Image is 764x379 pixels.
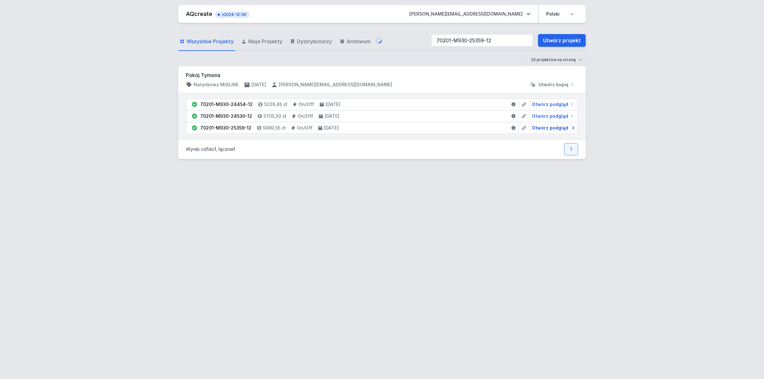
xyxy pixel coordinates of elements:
[326,101,340,108] h4: [DATE]
[404,8,535,20] button: [PERSON_NAME][EMAIL_ADDRESS][DOMAIN_NAME]
[338,32,372,51] a: Archiwum
[298,113,313,119] h4: On/Off
[218,12,246,17] span: v2024-12-30
[200,101,253,108] div: 70201-M930-24454-12
[186,11,212,17] a: AQcreate
[539,81,569,88] span: Utwórz kopię
[289,32,333,51] a: Dystrybutorzy
[251,81,266,88] h4: [DATE]
[564,143,578,155] a: 1
[200,125,251,131] div: 70201-M930-25359-12
[297,38,332,45] span: Dystrybutorzy
[233,146,235,152] span: 1
[214,146,216,152] span: 1
[532,113,568,119] span: Otwórz podgląd
[529,101,575,108] a: Otwórz podgląd
[248,38,282,45] span: Moje Projekty
[527,81,578,88] button: Utwórz kopię
[297,125,313,131] h4: On/Off
[207,146,209,152] span: 1
[264,113,286,119] h4: 5705,50 zł
[532,101,568,108] span: Otwórz podgląd
[279,81,392,88] h4: [PERSON_NAME][EMAIL_ADDRESS][DOMAIN_NAME]
[186,71,578,79] h3: Pokój Tymona
[324,125,339,131] h4: [DATE]
[347,38,371,45] span: Archiwum
[263,125,286,131] h4: 5090,55 zł
[529,113,575,119] a: Otwórz podgląd
[215,10,250,18] button: v2024-12-30
[186,146,235,152] p: Wyniki od do , łącznie
[187,38,234,45] span: Wszystkie Projekty
[178,32,235,51] a: Wszystkie Projekty
[538,34,586,47] a: Utwórz projekt
[325,113,339,119] h4: [DATE]
[532,125,568,131] span: Otwórz podgląd
[299,101,314,108] h4: On/Off
[542,8,578,20] select: Wybierz język
[240,32,284,51] a: Moje Projekty
[431,34,533,47] input: Szukaj wśród projektów i wersji...
[264,101,287,108] h4: 5226,85 zł
[200,113,252,119] div: 70201-M930-24530-12
[529,125,575,131] a: Otwórz podgląd
[194,81,239,88] h4: Natynkowy MIXLINE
